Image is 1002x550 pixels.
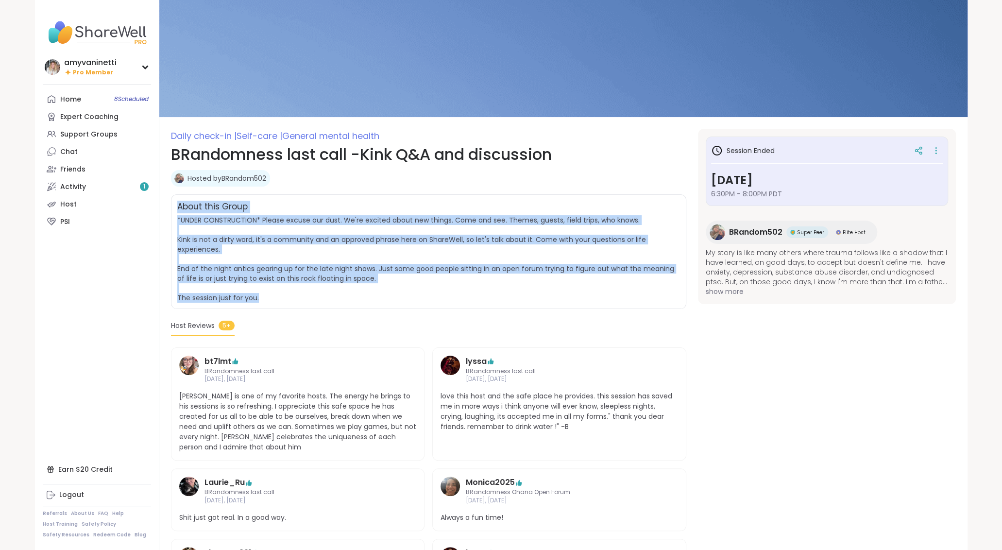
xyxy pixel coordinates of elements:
[466,477,515,488] a: Monica2025
[43,108,151,125] a: Expert Coaching
[204,375,391,383] span: [DATE], [DATE]
[171,321,215,331] span: Host Reviews
[729,226,782,238] span: BRandom502
[43,125,151,143] a: Support Groups
[711,145,775,156] h3: Session Ended
[177,201,248,213] h2: About this Group
[60,95,81,104] div: Home
[710,224,725,240] img: BRandom502
[71,510,94,517] a: About Us
[43,160,151,178] a: Friends
[466,488,653,497] span: BRandomness Ohana Open Forum
[204,497,391,505] span: [DATE], [DATE]
[204,367,391,376] span: BRandomness last call
[43,195,151,213] a: Host
[135,532,146,538] a: Blog
[237,130,282,142] span: Self-care |
[797,229,824,236] span: Super Peer
[60,165,85,174] div: Friends
[219,321,235,330] span: 5+
[790,230,795,235] img: Super Peer
[282,130,379,142] span: General mental health
[43,521,78,528] a: Host Training
[60,130,118,139] div: Support Groups
[82,521,116,528] a: Safety Policy
[112,510,124,517] a: Help
[73,69,113,77] span: Pro Member
[179,477,199,496] img: Laurie_Ru
[43,143,151,160] a: Chat
[843,229,866,236] span: Elite Host
[64,57,117,68] div: amyvaninetti
[114,95,149,103] span: 8 Scheduled
[43,90,151,108] a: Home8Scheduled
[706,248,948,287] span: My story is like many others where trauma follows like a shadow that I have learned, on good days...
[45,59,60,75] img: amyvaninetti
[43,178,151,195] a: Activity1
[93,532,131,538] a: Redeem Code
[466,497,653,505] span: [DATE], [DATE]
[441,477,460,496] img: Monica2025
[98,510,108,517] a: FAQ
[43,486,151,504] a: Logout
[441,356,460,375] img: lyssa
[43,510,67,517] a: Referrals
[177,215,674,303] span: *UNDER CONSTRUCTION* Please excuse our dust. We're excited about new things. Come and see. Themes...
[441,513,678,523] span: Always a fun time!
[60,200,77,209] div: Host
[179,513,417,523] span: Shit just got real. In a good way.
[441,477,460,505] a: Monica2025
[60,112,119,122] div: Expert Coaching
[466,375,653,383] span: [DATE], [DATE]
[706,221,877,244] a: BRandom502BRandom502Super PeerSuper PeerElite HostElite Host
[179,477,199,505] a: Laurie_Ru
[706,287,948,296] span: show more
[43,16,151,50] img: ShareWell Nav Logo
[711,172,943,189] h3: [DATE]
[466,367,653,376] span: BRandomness last call
[143,183,145,191] span: 1
[60,217,70,227] div: PSI
[836,230,841,235] img: Elite Host
[43,213,151,230] a: PSI
[43,532,89,538] a: Safety Resources
[179,356,199,375] img: bt7lmt
[466,356,487,367] a: lyssa
[204,488,391,497] span: BRandomness last call
[179,356,199,384] a: bt7lmt
[60,182,86,192] div: Activity
[43,461,151,478] div: Earn $20 Credit
[174,173,184,183] img: BRandom502
[441,356,460,384] a: lyssa
[441,391,678,432] span: love this host and the safe place he provides. this session has saved me in more ways i think any...
[204,356,231,367] a: bt7lmt
[60,147,78,157] div: Chat
[187,173,266,183] a: Hosted byBRandom502
[179,391,417,452] span: [PERSON_NAME] is one of my favorite hosts. The energy he brings to his sessions is so refreshing....
[204,477,245,488] a: Laurie_Ru
[59,490,84,500] div: Logout
[711,189,943,199] span: 6:30PM - 8:00PM PDT
[171,130,237,142] span: Daily check-in |
[171,143,686,166] h1: BRandomness last call -Kink Q&A and discussion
